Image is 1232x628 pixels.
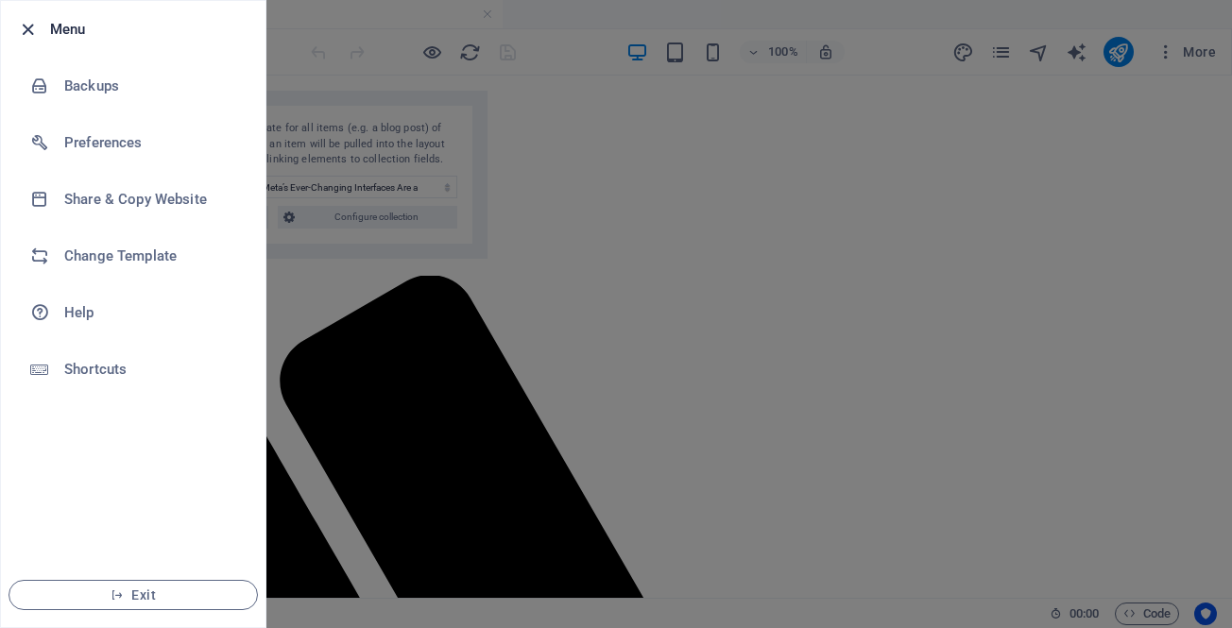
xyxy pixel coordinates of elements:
h6: Help [64,301,239,324]
h6: Share & Copy Website [64,188,239,211]
h6: Menu [50,18,250,41]
h6: Change Template [64,245,239,267]
a: Help [1,284,265,341]
h6: Shortcuts [64,358,239,381]
span: Exit [25,587,242,603]
a: Skip to main content [8,8,133,24]
button: Exit [9,580,258,610]
h6: Backups [64,75,239,97]
h6: Preferences [64,131,239,154]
